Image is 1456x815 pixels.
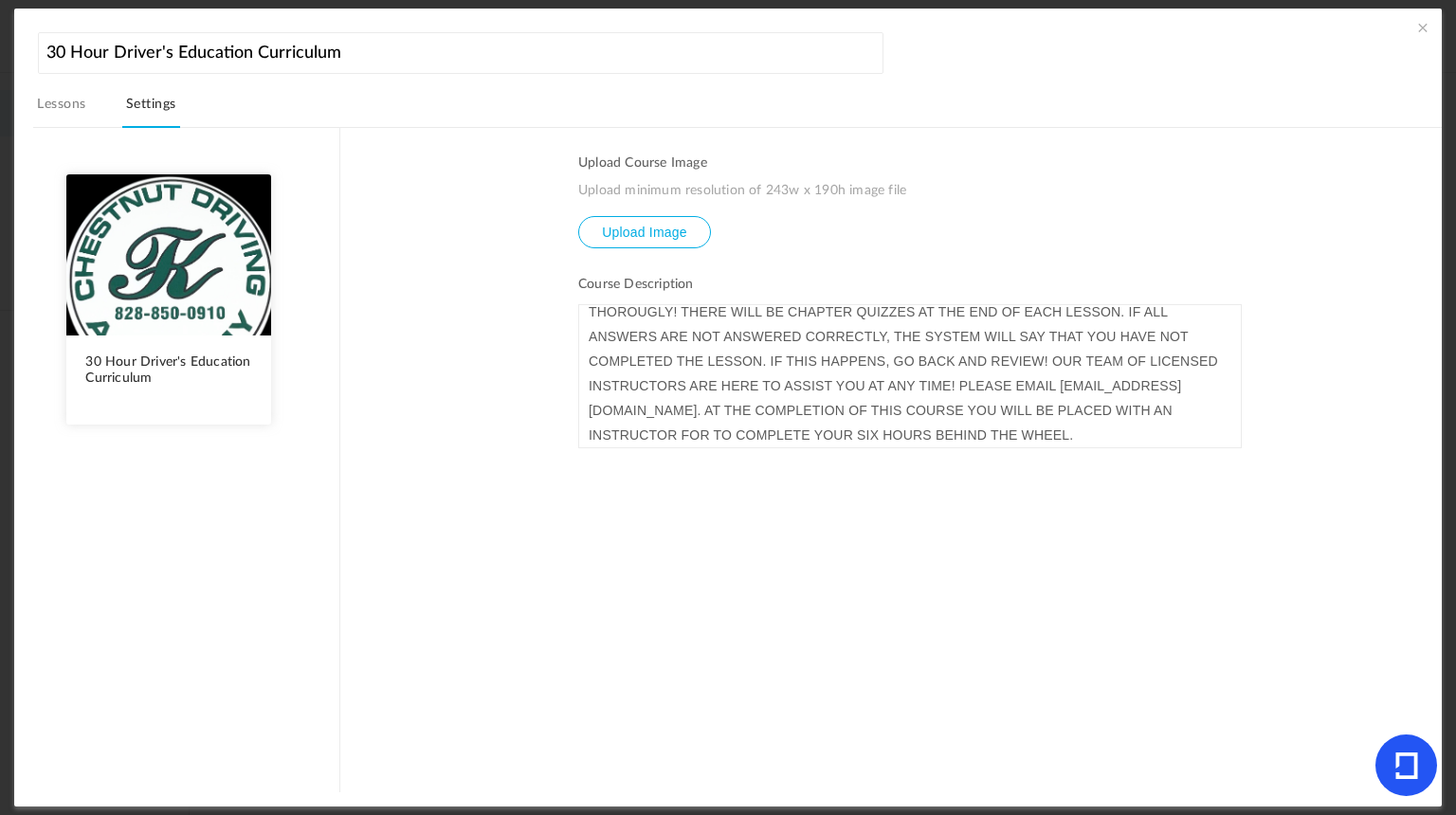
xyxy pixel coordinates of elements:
[578,155,1242,172] h3: Upload Course Image
[33,92,89,128] a: Lessons
[85,354,252,387] h2: 30 Hour Driver's Education Curriculum
[122,92,180,128] a: Settings
[578,216,711,248] button: Upload Image
[578,183,1242,199] p: Upload minimum resolution of 243w x 190h image file
[589,250,1231,447] p: WELCOME TO [PERSON_NAME] DRIVING ACADEMY, YOU'RE NOW ENROLLED INTO OUR 30 HOUR VIRUTAL DRIVER EDU...
[66,174,271,335] img: fk-chestnut-driving-school-logo.png
[578,277,1242,293] h3: Course Description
